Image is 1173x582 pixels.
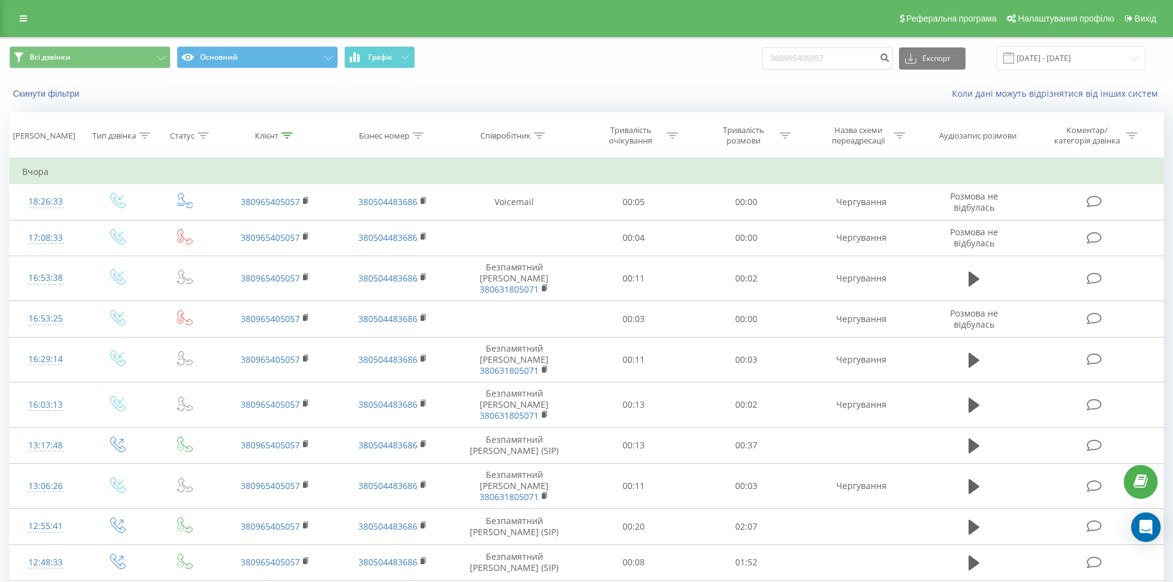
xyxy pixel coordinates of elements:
div: Співробітник [480,131,531,141]
td: Безпамятний [PERSON_NAME] [451,256,578,301]
a: 380631805071 [480,410,539,421]
td: Безпамятний [PERSON_NAME] [451,337,578,382]
div: 16:03:13 [22,393,70,417]
td: Чергування [802,220,919,256]
div: 16:53:38 [22,266,70,290]
div: 13:17:48 [22,434,70,458]
div: 12:48:33 [22,551,70,575]
a: 380965405057 [241,313,300,325]
a: 380965405057 [241,232,300,243]
td: Чергування [802,184,919,220]
div: Статус [170,131,195,141]
div: Тип дзвінка [92,131,136,141]
span: Налаштування профілю [1018,14,1114,23]
td: 00:11 [578,256,690,301]
a: 380965405057 [241,520,300,532]
a: 380631805071 [480,283,539,295]
td: Безпамятний [PERSON_NAME] (SIP) [451,427,578,463]
a: 380504483686 [358,232,417,243]
td: Чергування [802,382,919,428]
td: Чергування [802,301,919,337]
td: 00:02 [690,382,803,428]
a: 380504483686 [358,480,417,491]
div: Тривалість розмови [711,125,776,146]
td: 00:02 [690,256,803,301]
a: 380631805071 [480,491,539,503]
td: 00:08 [578,544,690,580]
td: Безпамятний [PERSON_NAME] (SIP) [451,509,578,544]
td: Voicemail [451,184,578,220]
a: 380965405057 [241,556,300,568]
td: 00:20 [578,509,690,544]
div: 16:53:25 [22,307,70,331]
a: 380965405057 [241,398,300,410]
div: 12:55:41 [22,514,70,538]
a: Коли дані можуть відрізнятися вiд інших систем [952,87,1164,99]
div: Open Intercom Messenger [1131,512,1161,542]
td: 00:03 [690,337,803,382]
td: Безпамятний [PERSON_NAME] (SIP) [451,544,578,580]
a: 380504483686 [358,313,417,325]
button: Експорт [899,47,965,70]
a: 380504483686 [358,439,417,451]
td: 00:00 [690,184,803,220]
span: Розмова не відбулась [950,226,998,249]
td: Чергування [802,256,919,301]
div: [PERSON_NAME] [13,131,75,141]
a: 380965405057 [241,272,300,284]
td: 00:03 [690,463,803,509]
div: 18:26:33 [22,190,70,214]
div: Тривалість очікування [598,125,664,146]
td: Чергування [802,337,919,382]
a: 380504483686 [358,556,417,568]
span: Реферальна програма [906,14,997,23]
input: Пошук за номером [762,47,893,70]
span: Вихід [1135,14,1156,23]
a: 380631805071 [480,365,539,376]
a: 380504483686 [358,520,417,532]
td: 00:11 [578,337,690,382]
div: Аудіозапис розмови [939,131,1017,141]
td: 00:37 [690,427,803,463]
a: 380965405057 [241,480,300,491]
div: 16:29:14 [22,347,70,371]
a: 380965405057 [241,196,300,208]
div: 13:06:26 [22,474,70,498]
a: 380965405057 [241,439,300,451]
td: Чергування [802,463,919,509]
td: 00:05 [578,184,690,220]
a: 380504483686 [358,272,417,284]
span: Всі дзвінки [30,52,70,62]
td: 00:03 [578,301,690,337]
a: 380504483686 [358,354,417,365]
div: Клієнт [255,131,278,141]
div: 17:08:33 [22,226,70,250]
div: Назва схеми переадресації [825,125,891,146]
button: Всі дзвінки [9,46,171,68]
span: Розмова не відбулась [950,190,998,213]
td: 00:11 [578,463,690,509]
td: 00:13 [578,382,690,428]
button: Основний [177,46,338,68]
div: Коментар/категорія дзвінка [1051,125,1123,146]
a: 380504483686 [358,398,417,410]
td: 01:52 [690,544,803,580]
span: Графік [368,53,392,62]
td: Безпамятний [PERSON_NAME] [451,382,578,428]
td: Безпамятний [PERSON_NAME] [451,463,578,509]
td: 02:07 [690,509,803,544]
span: Розмова не відбулась [950,307,998,330]
button: Скинути фільтри [9,88,86,99]
div: Бізнес номер [359,131,409,141]
a: 380504483686 [358,196,417,208]
button: Графік [344,46,415,68]
a: 380965405057 [241,354,300,365]
td: Вчора [10,160,1164,184]
td: 00:00 [690,220,803,256]
td: 00:00 [690,301,803,337]
td: 00:04 [578,220,690,256]
td: 00:13 [578,427,690,463]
